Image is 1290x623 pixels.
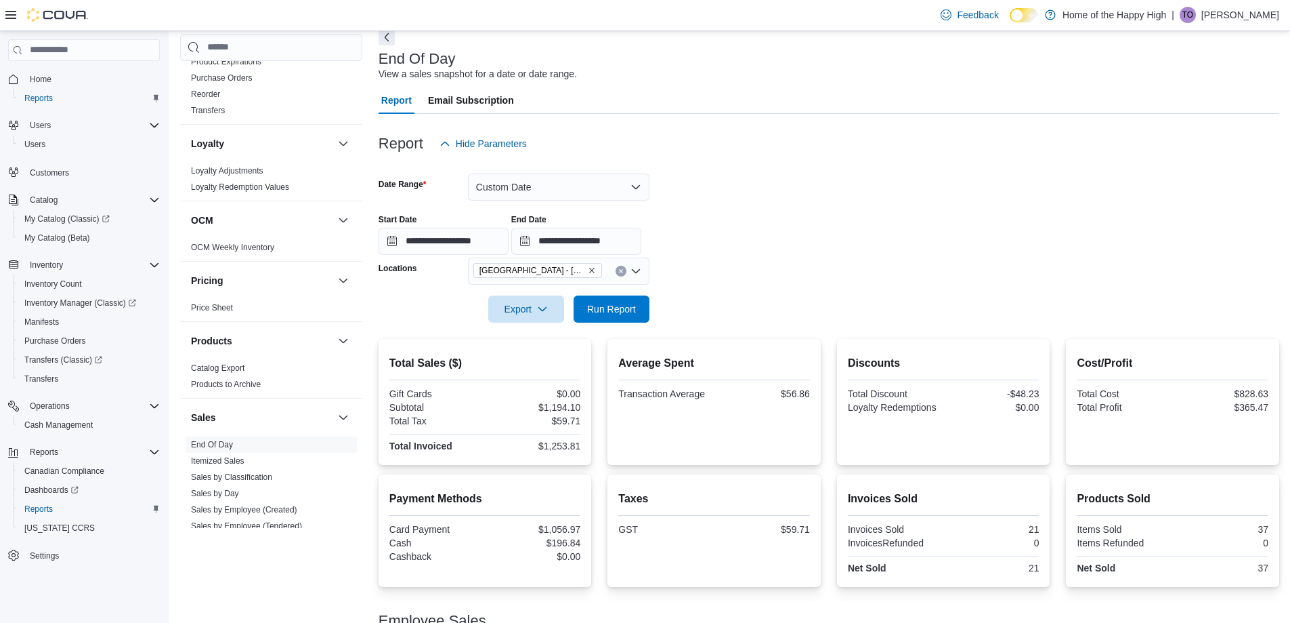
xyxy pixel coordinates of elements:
[1077,538,1169,548] div: Items Refunded
[14,89,165,108] button: Reports
[30,167,69,178] span: Customers
[389,491,581,507] h2: Payment Methods
[24,117,160,134] span: Users
[191,521,302,531] a: Sales by Employee (Tendered)
[191,303,233,313] a: Price Sheet
[946,538,1039,548] div: 0
[191,274,223,287] h3: Pricing
[24,420,93,430] span: Cash Management
[1176,524,1268,535] div: 37
[30,120,51,131] span: Users
[24,163,160,180] span: Customers
[191,73,253,83] a: Purchase Orders
[1176,538,1268,548] div: 0
[19,352,160,368] span: Transfers (Classic)
[24,317,59,327] span: Manifests
[14,416,165,435] button: Cash Management
[14,369,165,388] button: Transfers
[389,538,482,548] div: Cash
[946,524,1039,535] div: 21
[191,380,261,389] a: Products to Archive
[180,239,362,261] div: OCM
[1176,563,1268,574] div: 37
[191,505,297,515] a: Sales by Employee (Created)
[3,162,165,182] button: Customers
[1176,402,1268,413] div: $365.47
[191,411,332,424] button: Sales
[479,264,585,277] span: [GEOGRAPHIC_DATA] - [GEOGRAPHIC_DATA] - Fire & Flower
[30,195,58,205] span: Catalog
[616,266,626,277] button: Clear input
[511,228,641,255] input: Press the down key to open a popover containing a calendar.
[191,182,289,193] span: Loyalty Redemption Values
[3,546,165,565] button: Settings
[24,192,63,208] button: Catalog
[191,89,220,99] a: Reorder
[191,489,239,498] a: Sales by Day
[191,242,274,253] span: OCM Weekly Inventory
[191,73,253,83] span: Purchase Orders
[24,257,160,273] span: Inventory
[3,256,165,275] button: Inventory
[456,137,527,150] span: Hide Parameters
[473,263,602,278] span: Sherwood Park - Wye Road - Fire & Flower
[434,130,532,157] button: Hide Parameters
[19,295,160,311] span: Inventory Manager (Classic)
[30,401,70,411] span: Operations
[3,190,165,209] button: Catalog
[1077,402,1169,413] div: Total Profit
[1062,7,1166,23] p: Home of the Happy High
[14,350,165,369] a: Transfers (Classic)
[191,456,244,466] span: Itemized Sales
[379,179,427,190] label: Date Range
[191,456,244,466] a: Itemized Sales
[19,230,160,246] span: My Catalog (Beta)
[24,547,160,564] span: Settings
[14,294,165,313] a: Inventory Manager (Classic)
[19,211,115,227] a: My Catalog (Classic)
[8,64,160,601] nav: Complex example
[19,417,160,433] span: Cash Management
[191,214,213,227] h3: OCM
[24,214,110,224] span: My Catalog (Classic)
[496,296,556,323] span: Export
[335,212,351,228] button: OCM
[24,374,58,384] span: Transfers
[1077,491,1268,507] h2: Products Sold
[618,388,711,399] div: Transaction Average
[19,230,95,246] a: My Catalog (Beta)
[1077,563,1115,574] strong: Net Sold
[19,520,160,536] span: Washington CCRS
[24,279,82,289] span: Inventory Count
[24,71,57,87] a: Home
[24,548,64,564] a: Settings
[488,538,580,548] div: $196.84
[3,443,165,462] button: Reports
[335,333,351,349] button: Products
[1180,7,1196,23] div: Talia Ottahal
[488,524,580,535] div: $1,056.97
[848,538,941,548] div: InvoicesRefunded
[30,260,63,270] span: Inventory
[180,300,362,321] div: Pricing
[428,87,514,114] span: Email Subscription
[379,67,577,81] div: View a sales snapshot for a date or date range.
[24,233,90,243] span: My Catalog (Beta)
[191,439,233,450] span: End Of Day
[389,355,581,371] h2: Total Sales ($)
[24,93,53,104] span: Reports
[848,402,941,413] div: Loyalty Redemptions
[191,214,332,227] button: OCM
[191,521,302,531] span: Sales by Employee (Tendered)
[1077,524,1169,535] div: Items Sold
[717,388,810,399] div: $56.86
[24,298,136,308] span: Inventory Manager (Classic)
[511,214,546,225] label: End Date
[24,257,68,273] button: Inventory
[24,398,160,414] span: Operations
[389,388,482,399] div: Gift Cards
[587,302,636,316] span: Run Report
[574,296,649,323] button: Run Report
[848,524,941,535] div: Invoices Sold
